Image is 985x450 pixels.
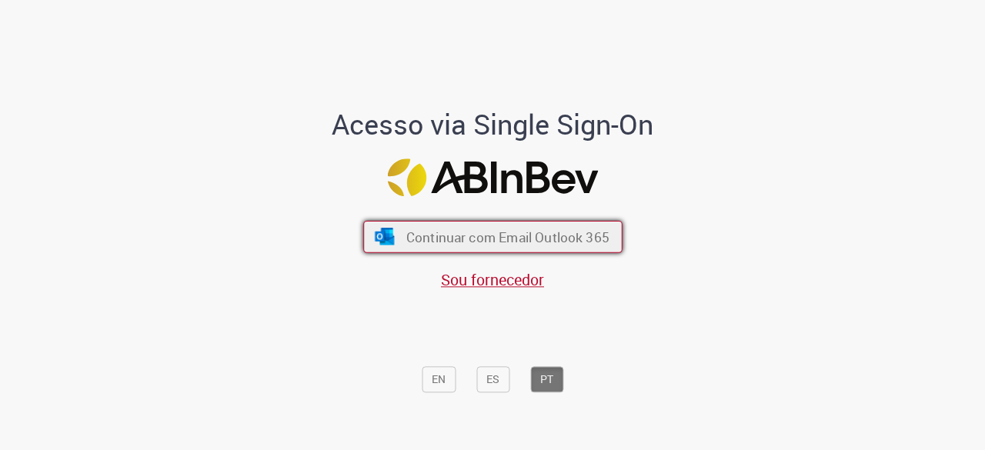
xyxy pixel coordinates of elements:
button: ícone Azure/Microsoft 360 Continuar com Email Outlook 365 [363,221,623,253]
button: ES [476,367,509,393]
a: Sou fornecedor [441,269,544,290]
button: PT [530,367,563,393]
h1: Acesso via Single Sign-On [279,110,706,141]
span: Continuar com Email Outlook 365 [406,228,609,246]
img: ícone Azure/Microsoft 360 [373,228,396,245]
img: Logo ABInBev [387,158,598,196]
button: EN [422,367,456,393]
